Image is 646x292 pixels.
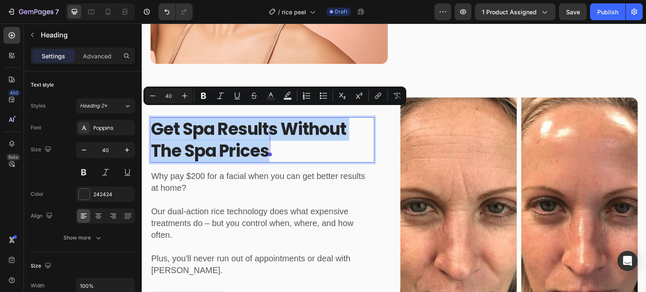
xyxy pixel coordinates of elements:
button: Show more [31,230,135,245]
div: Undo/Redo [159,3,193,20]
span: Heading 2* [80,102,107,110]
div: Font [31,124,41,132]
button: Publish [590,3,625,20]
div: Color [31,190,44,198]
p: Settings [42,52,65,61]
div: Poppins [93,124,133,132]
div: Open Intercom Messenger [617,251,638,271]
div: Size [31,144,53,155]
div: Width [31,282,45,289]
p: Advanced [83,52,111,61]
div: Publish [597,8,618,16]
div: 450 [8,89,20,96]
div: Beta [6,154,20,160]
a: GET IT NOW [8,268,85,292]
div: Align [31,210,54,222]
button: Heading 2* [76,98,135,113]
div: Size [31,260,53,272]
button: 7 [3,3,63,20]
button: 1 product assigned [475,3,556,20]
div: Text style [31,81,54,89]
span: 1 product assigned [482,8,537,16]
div: Styles [31,102,45,110]
iframe: Design area [142,24,646,292]
p: Heading [41,30,132,40]
div: Editor contextual toolbar [143,87,406,105]
div: 242424 [93,191,133,198]
span: Save [566,8,580,16]
span: / [278,8,280,16]
div: Show more [64,234,103,242]
span: rice peel [282,8,306,16]
span: Draft [335,8,347,16]
p: 7 [55,7,59,17]
button: Save [559,3,587,20]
